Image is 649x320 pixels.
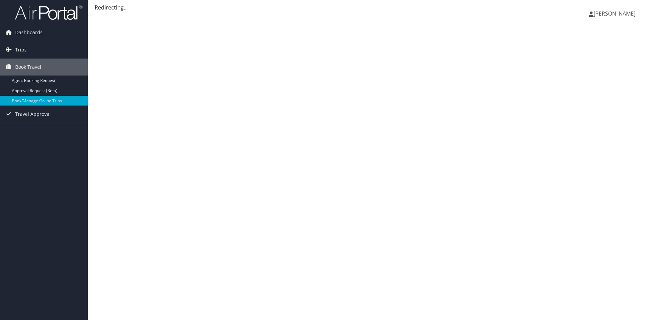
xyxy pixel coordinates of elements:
[589,3,642,24] a: [PERSON_NAME]
[15,4,82,20] img: airportal-logo.png
[95,3,642,12] div: Redirecting...
[15,106,51,123] span: Travel Approval
[594,10,635,17] span: [PERSON_NAME]
[15,24,43,41] span: Dashboards
[15,59,41,76] span: Book Travel
[15,41,27,58] span: Trips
